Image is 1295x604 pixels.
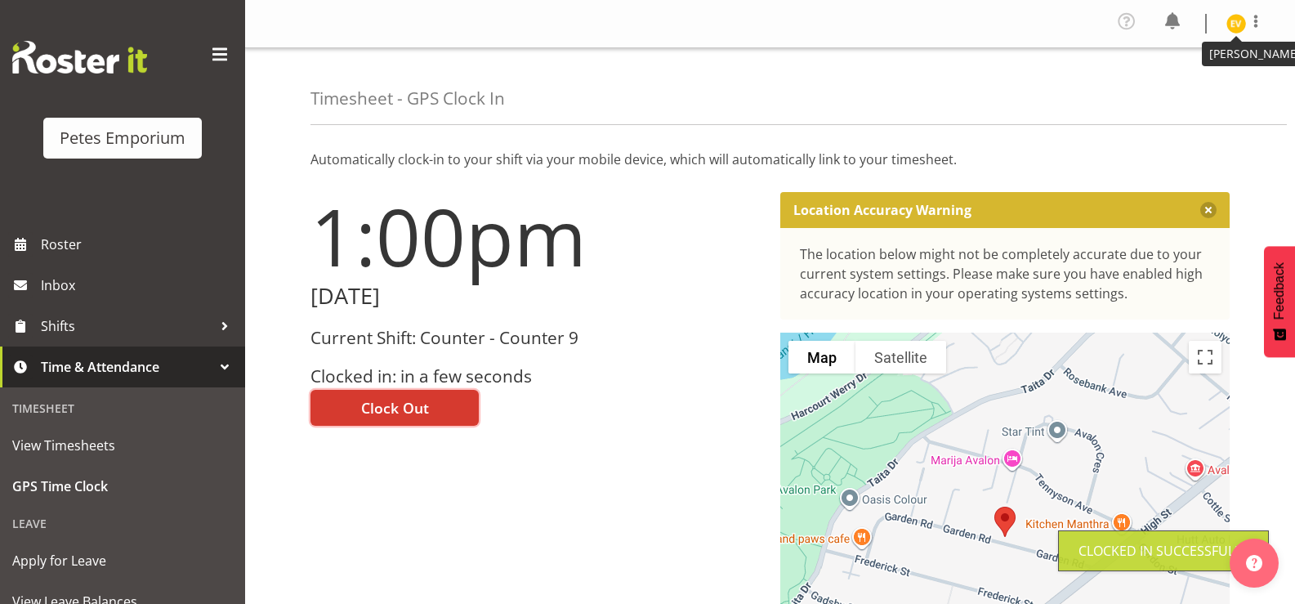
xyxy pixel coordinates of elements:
[855,341,946,374] button: Show satellite imagery
[1189,341,1221,374] button: Toggle fullscreen view
[41,355,212,379] span: Time & Attendance
[12,474,233,499] span: GPS Time Clock
[60,126,185,150] div: Petes Emporium
[4,425,241,466] a: View Timesheets
[41,232,237,257] span: Roster
[788,341,855,374] button: Show street map
[310,390,479,426] button: Clock Out
[1246,555,1262,571] img: help-xxl-2.png
[361,397,429,418] span: Clock Out
[1226,14,1246,34] img: eva-vailini10223.jpg
[310,89,505,108] h4: Timesheet - GPS Clock In
[1264,246,1295,357] button: Feedback - Show survey
[12,548,233,573] span: Apply for Leave
[41,273,237,298] span: Inbox
[310,367,761,386] h3: Clocked in: in a few seconds
[1272,262,1287,320] span: Feedback
[310,329,761,347] h3: Current Shift: Counter - Counter 9
[1078,541,1248,561] div: Clocked in Successfully
[4,466,241,507] a: GPS Time Clock
[310,192,761,280] h1: 1:00pm
[310,150,1230,169] p: Automatically clock-in to your shift via your mobile device, which will automatically link to you...
[4,507,241,540] div: Leave
[1200,202,1217,218] button: Close message
[41,314,212,338] span: Shifts
[12,433,233,458] span: View Timesheets
[4,540,241,581] a: Apply for Leave
[800,244,1211,303] div: The location below might not be completely accurate due to your current system settings. Please m...
[12,41,147,74] img: Rosterit website logo
[4,391,241,425] div: Timesheet
[310,284,761,309] h2: [DATE]
[793,202,971,218] p: Location Accuracy Warning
